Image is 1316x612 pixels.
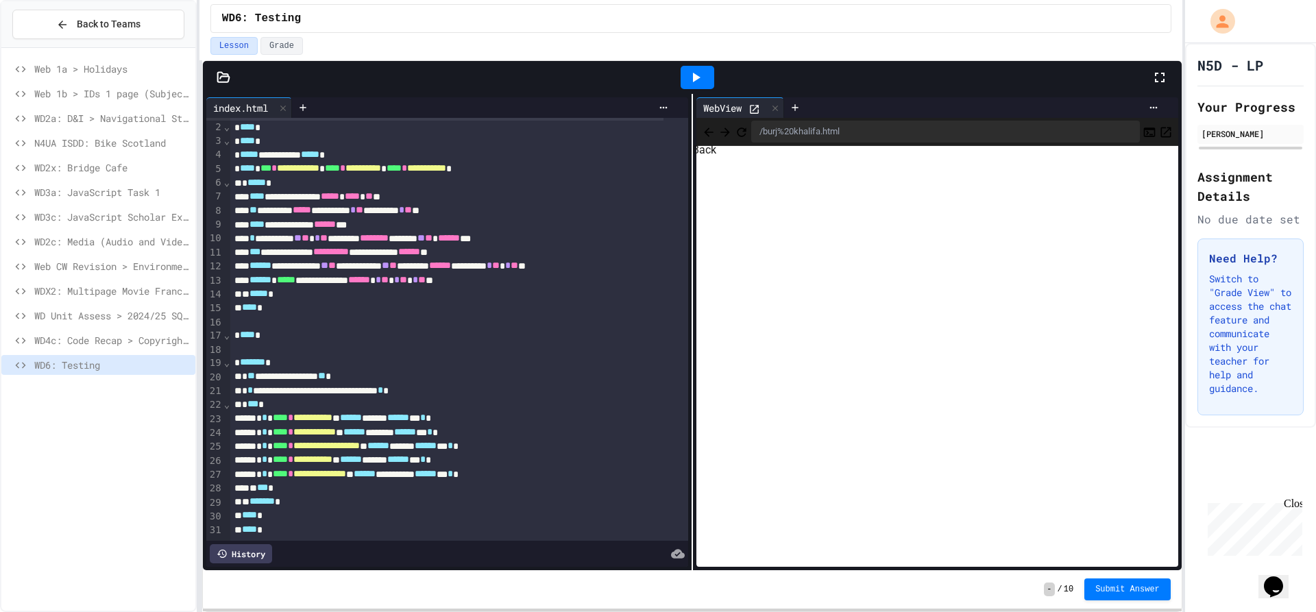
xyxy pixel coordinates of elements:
span: - [1044,583,1054,596]
iframe: Web Preview [696,146,1178,567]
div: 6 [206,176,223,190]
span: Fold line [223,330,230,341]
div: 5 [206,162,223,176]
div: 17 [206,329,223,343]
div: 21 [206,384,223,398]
div: 28 [206,482,223,495]
div: 11 [206,246,223,260]
span: Web 1a > Holidays [34,62,190,76]
div: 4 [206,148,223,162]
span: N4UA ISDD: Bike Scotland [34,136,190,150]
h2: Your Progress [1197,97,1304,117]
div: 9 [206,218,223,232]
div: 23 [206,413,223,426]
button: Console [1143,123,1156,140]
div: 8 [206,204,223,218]
div: No due date set [1197,211,1304,228]
div: /burj%20khalifa.html [751,121,1140,143]
button: Submit Answer [1084,578,1171,600]
span: / [1058,584,1062,595]
span: WD2a: D&I > Navigational Structure & Wireframes [34,111,190,125]
h2: Assignment Details [1197,167,1304,206]
span: Fold line [223,135,230,146]
div: WebView [696,101,748,115]
div: [PERSON_NAME] [1202,127,1300,140]
span: WD Unit Assess > 2024/25 SQA Assignment [34,308,190,323]
div: 30 [206,510,223,524]
span: Fold line [223,121,230,132]
iframe: chat widget [1258,557,1302,598]
div: 12 [206,260,223,273]
div: 15 [206,302,223,315]
span: 10 [1064,584,1073,595]
div: 25 [206,440,223,454]
div: 19 [206,356,223,370]
div: 22 [206,398,223,412]
span: Fold line [223,399,230,410]
div: History [210,544,272,563]
span: Forward [718,123,732,140]
div: 13 [206,274,223,288]
button: Refresh [735,123,748,140]
div: 26 [206,454,223,468]
span: Web CW Revision > Environmental Impact [34,259,190,273]
div: 31 [206,524,223,537]
div: Chat with us now!Close [5,5,95,87]
span: WDX2: Multipage Movie Franchise [34,284,190,298]
span: WD6: Testing [34,358,190,372]
span: WD2x: Bridge Cafe [34,160,190,175]
div: 7 [206,190,223,204]
iframe: chat widget [1202,498,1302,556]
span: Fold line [223,357,230,368]
span: WD4c: Code Recap > Copyright Designs & Patents Act [34,333,190,347]
span: Web 1b > IDs 1 page (Subjects) [34,86,190,101]
div: 3 [206,134,223,148]
div: 18 [206,343,223,357]
div: 27 [206,468,223,482]
span: Back [702,123,716,140]
span: WD6: Testing [222,10,301,27]
h1: N5D - LP [1197,56,1263,75]
div: Back [692,142,716,158]
div: index.html [206,101,275,115]
div: 2 [206,121,223,134]
div: index.html [206,97,292,118]
h3: Need Help? [1209,250,1292,267]
button: Grade [260,37,303,55]
div: 14 [206,288,223,302]
span: WD3a: JavaScript Task 1 [34,185,190,199]
button: Back to Teams [12,10,184,39]
span: Back to Teams [77,17,141,32]
div: 20 [206,371,223,384]
div: 29 [206,496,223,510]
span: WD2c: Media (Audio and Video) [34,234,190,249]
span: Submit Answer [1095,584,1160,595]
div: 10 [206,232,223,245]
button: Open in new tab [1159,123,1173,140]
button: Lesson [210,37,258,55]
span: WD3c: JavaScript Scholar Example [34,210,190,224]
p: Switch to "Grade View" to access the chat feature and communicate with your teacher for help and ... [1209,272,1292,395]
div: My Account [1196,5,1239,37]
div: WebView [696,97,784,118]
span: Fold line [223,177,230,188]
div: 24 [206,426,223,440]
div: 16 [206,316,223,330]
